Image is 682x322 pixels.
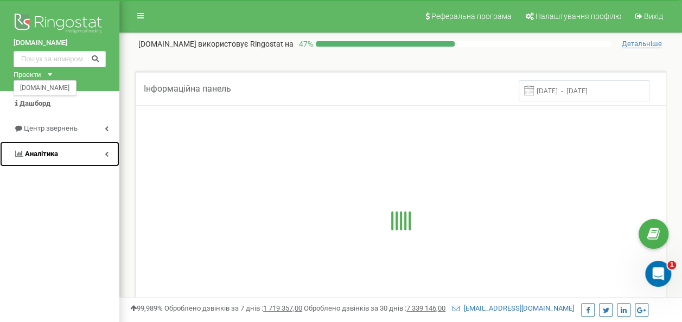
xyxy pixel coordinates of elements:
span: Дашборд [20,99,50,107]
span: Аналiтика [25,150,58,158]
img: Ringostat logo [14,11,106,38]
span: Налаштування профілю [536,12,621,21]
span: Оброблено дзвінків за 30 днів : [304,304,445,312]
span: Центр звернень [24,124,78,132]
span: Вихід [644,12,663,21]
u: 1 719 357,00 [263,304,302,312]
span: Детальніше [622,40,662,48]
iframe: Intercom live chat [645,261,671,287]
span: Інформаційна панель [144,83,231,94]
span: 1 [667,261,676,269]
u: 7 339 146,00 [406,304,445,312]
span: 99,989% [130,304,163,312]
span: Реферальна програма [431,12,512,21]
a: [DOMAIN_NAME] [14,38,106,48]
span: використовує Ringostat на [198,40,294,48]
p: 47 % [294,38,316,49]
span: Оброблено дзвінків за 7 днів : [164,304,302,312]
div: Проєкти [14,70,41,80]
a: [DOMAIN_NAME] [20,85,69,90]
a: [EMAIL_ADDRESS][DOMAIN_NAME] [452,304,574,312]
input: Пошук за номером [14,51,106,67]
p: [DOMAIN_NAME] [138,38,294,49]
